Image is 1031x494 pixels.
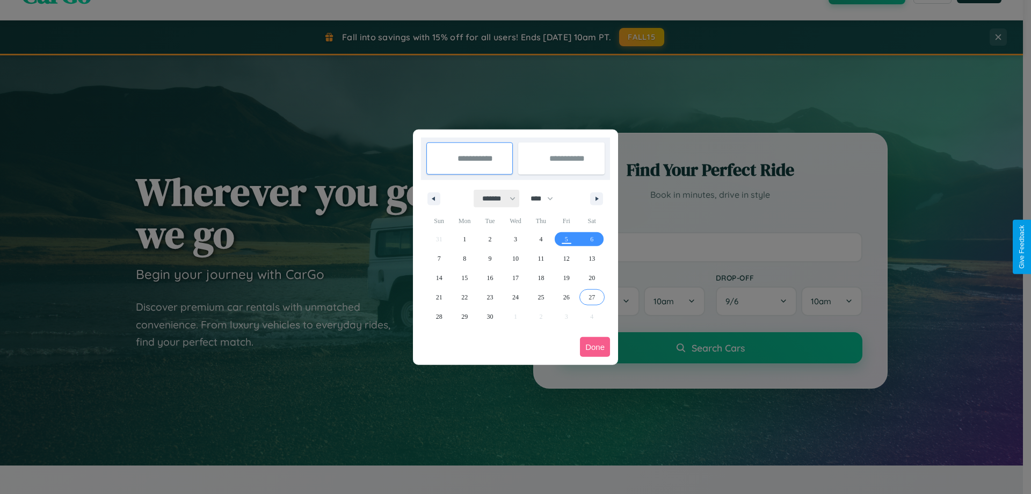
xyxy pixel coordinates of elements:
button: 16 [477,268,503,288]
button: 14 [426,268,452,288]
button: 10 [503,249,528,268]
button: 6 [579,230,605,249]
span: 4 [539,230,542,249]
span: 6 [590,230,593,249]
button: 5 [554,230,579,249]
button: Done [580,337,610,357]
button: 20 [579,268,605,288]
span: 10 [512,249,519,268]
span: 15 [461,268,468,288]
span: Fri [554,212,579,230]
button: 8 [452,249,477,268]
span: 23 [487,288,493,307]
button: 23 [477,288,503,307]
button: 24 [503,288,528,307]
span: 7 [438,249,441,268]
button: 27 [579,288,605,307]
span: 24 [512,288,519,307]
span: 1 [463,230,466,249]
span: 25 [538,288,544,307]
button: 28 [426,307,452,326]
span: 13 [589,249,595,268]
span: 20 [589,268,595,288]
button: 9 [477,249,503,268]
span: 9 [489,249,492,268]
div: Give Feedback [1018,225,1026,269]
span: 21 [436,288,442,307]
span: 22 [461,288,468,307]
span: Tue [477,212,503,230]
button: 19 [554,268,579,288]
button: 18 [528,268,554,288]
span: 16 [487,268,493,288]
button: 7 [426,249,452,268]
span: Sun [426,212,452,230]
span: 11 [538,249,544,268]
span: 29 [461,307,468,326]
button: 12 [554,249,579,268]
span: 28 [436,307,442,326]
span: 17 [512,268,519,288]
span: Mon [452,212,477,230]
span: 8 [463,249,466,268]
span: 5 [565,230,568,249]
button: 26 [554,288,579,307]
button: 3 [503,230,528,249]
span: 12 [563,249,570,268]
span: Wed [503,212,528,230]
button: 21 [426,288,452,307]
span: 26 [563,288,570,307]
button: 2 [477,230,503,249]
span: Sat [579,212,605,230]
span: 3 [514,230,517,249]
button: 29 [452,307,477,326]
button: 17 [503,268,528,288]
span: 27 [589,288,595,307]
span: 14 [436,268,442,288]
span: 19 [563,268,570,288]
button: 25 [528,288,554,307]
button: 22 [452,288,477,307]
button: 13 [579,249,605,268]
span: 30 [487,307,493,326]
button: 1 [452,230,477,249]
span: 2 [489,230,492,249]
span: 18 [538,268,544,288]
button: 30 [477,307,503,326]
button: 4 [528,230,554,249]
button: 15 [452,268,477,288]
span: Thu [528,212,554,230]
button: 11 [528,249,554,268]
